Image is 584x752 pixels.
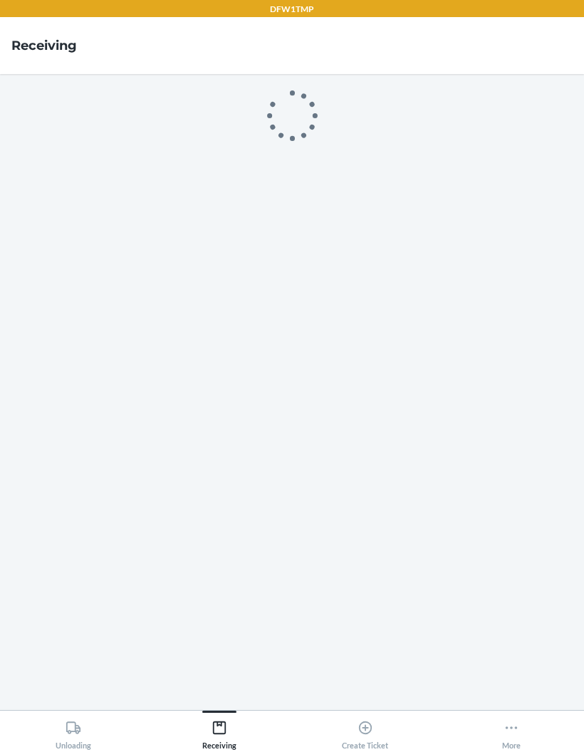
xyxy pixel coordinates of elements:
[270,3,314,16] p: DFW1TMP
[292,711,438,750] button: Create Ticket
[11,36,77,55] h4: Receiving
[342,714,388,750] div: Create Ticket
[146,711,292,750] button: Receiving
[438,711,584,750] button: More
[56,714,91,750] div: Unloading
[502,714,521,750] div: More
[202,714,236,750] div: Receiving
